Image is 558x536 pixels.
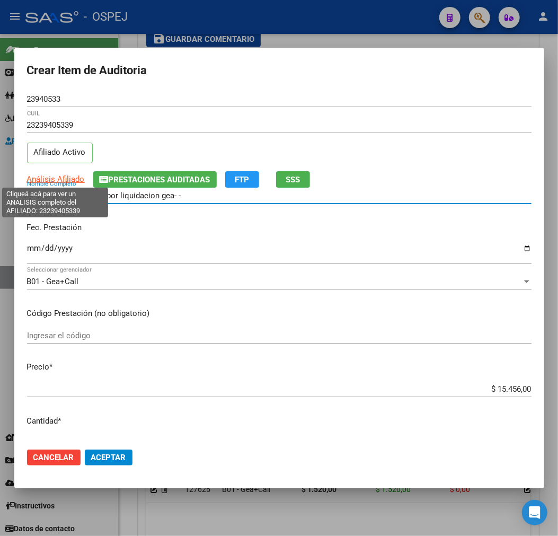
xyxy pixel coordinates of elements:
[27,222,532,234] p: Fec. Prestación
[276,171,310,188] button: SSS
[33,453,74,462] span: Cancelar
[109,175,210,184] span: Prestaciones Auditadas
[27,60,532,81] h2: Crear Item de Auditoria
[27,307,532,320] p: Código Prestación (no obligatorio)
[27,277,79,286] span: B01 - Gea+Call
[27,415,532,427] p: Cantidad
[27,450,81,465] button: Cancelar
[93,171,217,188] button: Prestaciones Auditadas
[27,143,93,163] p: Afiliado Activo
[235,175,249,184] span: FTP
[27,361,532,373] p: Precio
[27,174,85,184] span: Análisis Afiliado
[286,175,300,184] span: SSS
[225,171,259,188] button: FTP
[85,450,132,465] button: Aceptar
[91,453,126,462] span: Aceptar
[522,500,547,525] div: Open Intercom Messenger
